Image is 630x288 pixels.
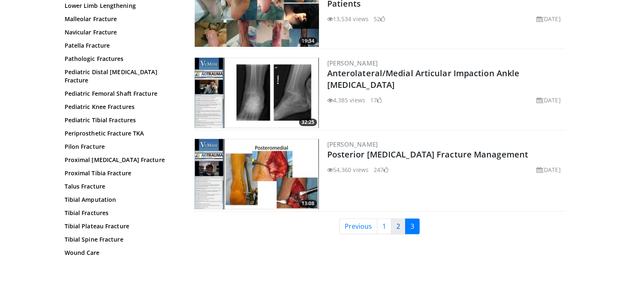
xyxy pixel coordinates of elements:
[65,129,176,138] a: Periprosthetic Fracture TKA
[65,196,176,204] a: Tibial Amputation
[327,140,378,148] a: [PERSON_NAME]
[377,218,391,234] a: 1
[65,222,176,230] a: Tibial Plateau Fracture
[65,2,176,10] a: Lower Limb Lengthening
[195,58,319,128] img: 316532_0000_1.png.300x170_q85_crop-smart_upscale.jpg
[374,165,389,174] li: 247
[65,28,176,36] a: Navicular Fracture
[299,200,317,207] span: 13:08
[327,96,365,104] li: 4,385 views
[65,55,176,63] a: Pathologic Fractures
[65,116,176,124] a: Pediatric Tibial Fractures
[195,139,319,209] img: 50e07c4d-707f-48cd-824d-a6044cd0d074.300x170_q85_crop-smart_upscale.jpg
[65,209,176,217] a: Tibial Fractures
[370,96,382,104] li: 17
[299,37,317,45] span: 19:34
[65,182,176,191] a: Talus Fracture
[327,15,369,23] li: 13,534 views
[65,156,176,164] a: Proximal [MEDICAL_DATA] Fracture
[536,96,561,104] li: [DATE]
[405,218,420,234] a: 3
[65,235,176,244] a: Tibial Spine Fracture
[374,15,385,23] li: 52
[327,59,378,67] a: [PERSON_NAME]
[65,41,176,50] a: Patella Fracture
[65,143,176,151] a: Pilon Fracture
[193,218,566,234] nav: Search results pages
[195,139,319,209] a: 13:08
[299,119,317,126] span: 32:25
[65,15,176,23] a: Malleolar Fracture
[339,218,377,234] a: Previous
[536,165,561,174] li: [DATE]
[327,165,369,174] li: 54,360 views
[391,218,406,234] a: 2
[327,149,528,160] a: Posterior [MEDICAL_DATA] Fracture Management
[536,15,561,23] li: [DATE]
[195,58,319,128] a: 32:25
[65,68,176,85] a: Pediatric Distal [MEDICAL_DATA] Fracture
[327,68,520,90] a: Anterolateral/Medial Articular Impaction Ankle [MEDICAL_DATA]
[65,249,176,257] a: Wound Care
[65,90,176,98] a: Pediatric Femoral Shaft Fracture
[65,103,176,111] a: Pediatric Knee Fractures
[65,169,176,177] a: Proximal Tibia Fracture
